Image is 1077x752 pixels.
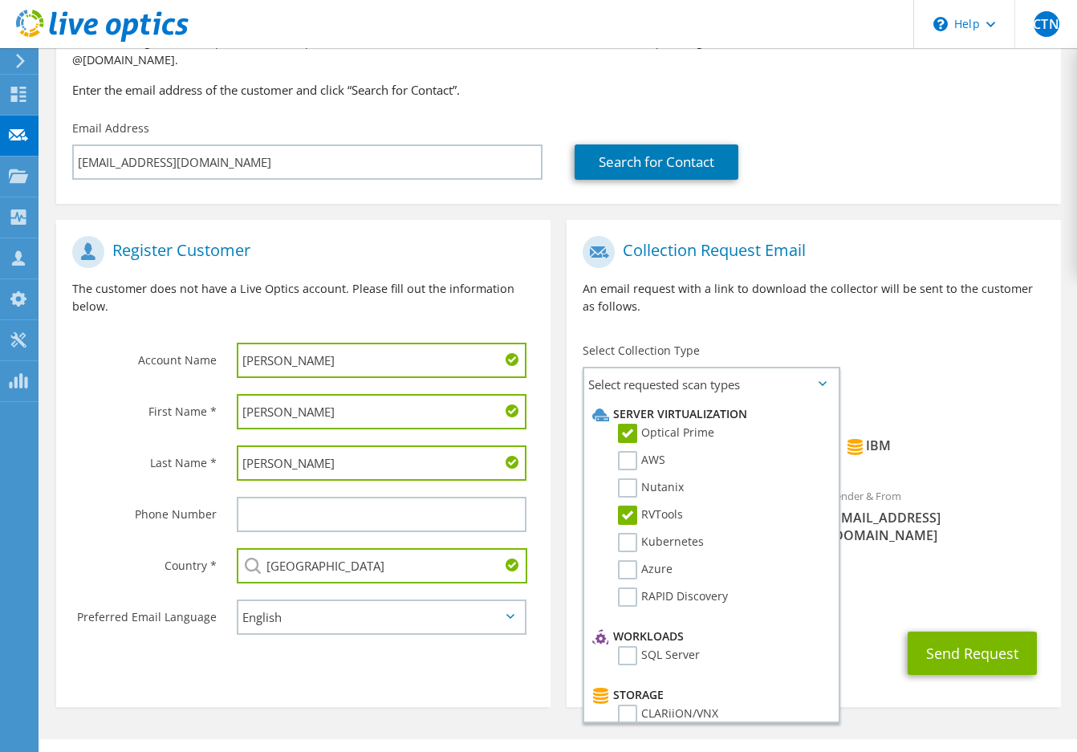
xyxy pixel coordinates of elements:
[814,479,1061,552] div: Sender & From
[72,497,217,522] label: Phone Number
[588,404,830,424] li: Server Virtualization
[588,685,830,705] li: Storage
[583,236,1037,268] h1: Collection Request Email
[618,451,665,470] label: AWS
[72,81,1045,99] h3: Enter the email address of the customer and click “Search for Contact”.
[72,394,217,420] label: First Name *
[72,548,217,574] label: Country *
[830,509,1045,544] span: [EMAIL_ADDRESS][DOMAIN_NAME]
[72,236,526,268] h1: Register Customer
[1034,11,1059,37] span: CTN
[72,343,217,368] label: Account Name
[618,533,704,552] label: Kubernetes
[583,280,1045,315] p: An email request with a link to download the collector will be sent to the customer as follows.
[618,646,700,665] label: SQL Server
[847,437,891,455] div: IBM
[618,560,673,579] label: Azure
[588,627,830,646] li: Workloads
[618,506,683,525] label: RVTools
[618,705,718,724] label: CLARiiON/VNX
[567,479,814,552] div: To
[567,560,1061,616] div: CC & Reply To
[72,34,1045,69] p: Note: User registration requires a valid corporate e-mail account. Personal e-mail accounts will ...
[618,587,728,607] label: RAPID Discovery
[908,632,1037,675] button: Send Request
[584,368,838,400] span: Select requested scan types
[72,600,217,625] label: Preferred Email Language
[618,478,684,498] label: Nutanix
[575,144,738,180] a: Search for Contact
[933,17,948,31] svg: \n
[583,343,700,359] label: Select Collection Type
[72,280,534,315] p: The customer does not have a Live Optics account. Please fill out the information below.
[72,445,217,471] label: Last Name *
[618,424,714,443] label: Optical Prime
[72,120,149,136] label: Email Address
[567,407,1061,471] div: Requested Collections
